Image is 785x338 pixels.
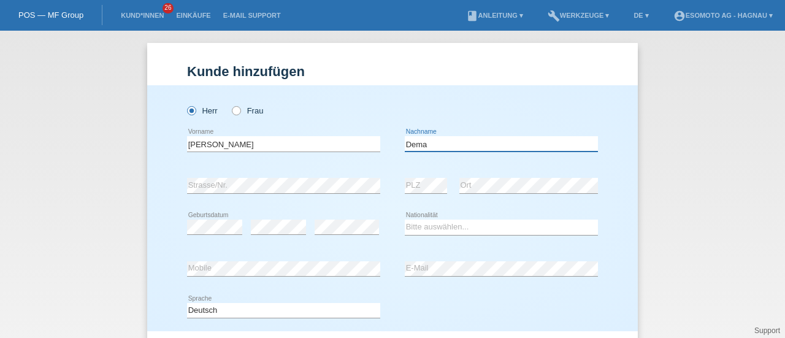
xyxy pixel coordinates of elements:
i: account_circle [673,10,686,22]
h1: Kunde hinzufügen [187,64,598,79]
a: Kund*innen [115,12,170,19]
input: Herr [187,106,195,114]
a: POS — MF Group [18,10,83,20]
label: Frau [232,106,263,115]
span: 26 [163,3,174,13]
i: build [548,10,560,22]
a: account_circleEsomoto AG - Hagnau ▾ [667,12,779,19]
a: E-Mail Support [217,12,287,19]
a: bookAnleitung ▾ [460,12,529,19]
input: Frau [232,106,240,114]
a: buildWerkzeuge ▾ [542,12,616,19]
a: DE ▾ [627,12,654,19]
label: Herr [187,106,218,115]
a: Einkäufe [170,12,216,19]
a: Support [754,326,780,335]
i: book [466,10,478,22]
